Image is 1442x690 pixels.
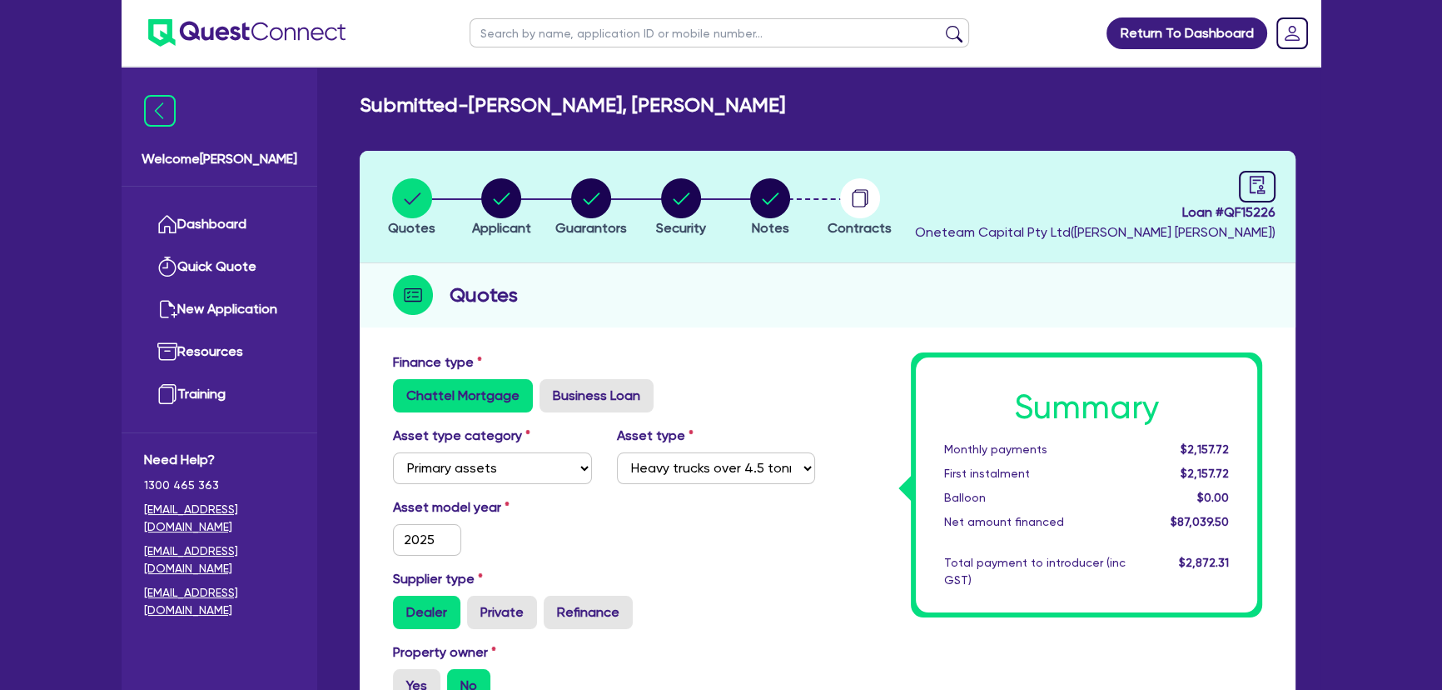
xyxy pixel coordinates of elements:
label: Supplier type [393,569,483,589]
a: Dashboard [144,203,295,246]
label: Chattel Mortgage [393,379,533,412]
a: New Application [144,288,295,331]
input: Search by name, application ID or mobile number... [470,18,969,47]
span: Applicant [472,220,531,236]
a: [EMAIL_ADDRESS][DOMAIN_NAME] [144,501,295,536]
label: Dealer [393,596,460,629]
img: step-icon [393,275,433,315]
span: Welcome [PERSON_NAME] [142,149,297,169]
span: $2,872.31 [1179,556,1229,569]
label: Asset type [617,426,694,446]
label: Asset type category [393,426,530,446]
button: Security [655,177,707,239]
button: Contracts [827,177,893,239]
img: quick-quote [157,257,177,277]
img: resources [157,342,177,362]
span: $87,039.50 [1171,515,1229,528]
div: Total payment to introducer (inc GST) [932,554,1138,589]
a: Quick Quote [144,246,295,288]
span: $2,157.72 [1181,442,1229,456]
span: 1300 465 363 [144,477,295,494]
span: Loan # QF15226 [915,202,1275,222]
button: Applicant [471,177,532,239]
img: icon-menu-close [144,95,176,127]
label: Private [467,596,537,629]
h2: Submitted - [PERSON_NAME], [PERSON_NAME] [360,93,785,117]
button: Quotes [387,177,436,239]
a: Training [144,373,295,416]
span: audit [1248,176,1266,194]
div: Monthly payments [932,441,1138,458]
span: Guarantors [555,220,627,236]
label: Property owner [393,642,496,662]
img: training [157,384,177,404]
label: Finance type [393,352,482,372]
label: Business Loan [540,379,654,412]
img: quest-connect-logo-blue [148,19,346,47]
h2: Quotes [450,280,518,310]
button: Notes [749,177,791,239]
a: Return To Dashboard [1106,17,1267,49]
a: [EMAIL_ADDRESS][DOMAIN_NAME] [144,542,295,577]
label: Asset model year [380,497,604,517]
span: Quotes [388,220,435,236]
a: [EMAIL_ADDRESS][DOMAIN_NAME] [144,584,295,619]
span: $0.00 [1197,491,1229,504]
span: Security [656,220,706,236]
h1: Summary [944,387,1229,427]
label: Refinance [544,596,633,629]
a: audit [1239,171,1275,202]
span: Oneteam Capital Pty Ltd ( [PERSON_NAME] [PERSON_NAME] ) [915,224,1275,240]
a: Resources [144,331,295,373]
span: $2,157.72 [1181,467,1229,480]
span: Notes [752,220,789,236]
span: Contracts [828,220,892,236]
div: Balloon [932,489,1138,507]
div: First instalment [932,465,1138,482]
span: Need Help? [144,450,295,470]
div: Net amount financed [932,513,1138,531]
img: new-application [157,299,177,319]
a: Dropdown toggle [1270,12,1314,55]
button: Guarantors [554,177,628,239]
